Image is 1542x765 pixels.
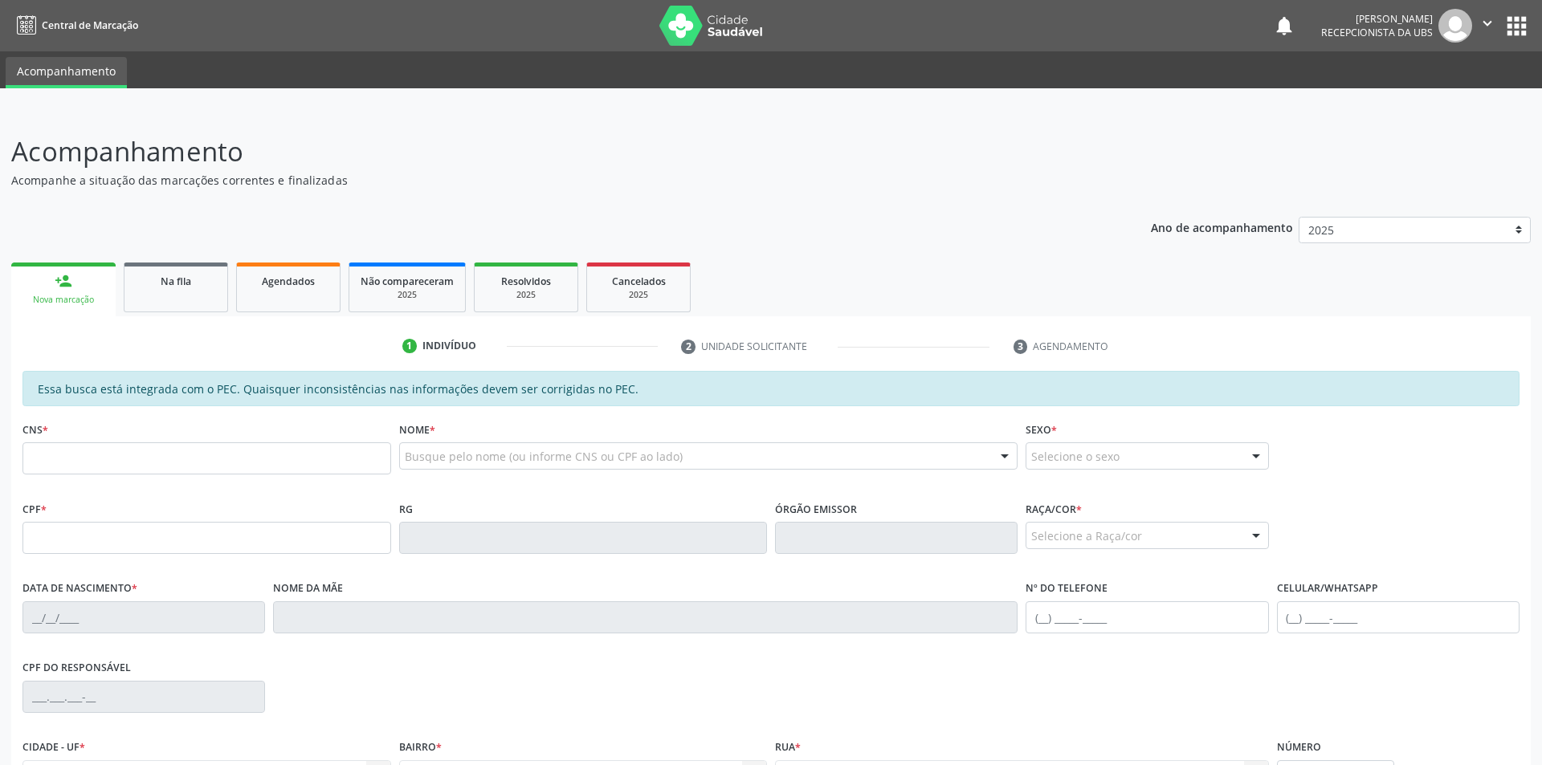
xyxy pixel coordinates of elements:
[273,576,343,601] label: Nome da mãe
[1503,12,1531,40] button: apps
[1026,576,1108,601] label: Nº do Telefone
[775,497,857,522] label: Órgão emissor
[1277,735,1321,760] label: Número
[22,601,265,633] input: __/__/____
[361,275,454,288] span: Não compareceram
[55,272,72,290] div: person_add
[22,417,48,442] label: CNS
[1026,601,1268,633] input: (__) _____-_____
[22,576,137,601] label: Data de nascimento
[486,289,566,301] div: 2025
[399,735,442,760] label: Bairro
[6,57,127,88] a: Acompanhamento
[1273,14,1295,37] button: notifications
[399,417,435,442] label: Nome
[1026,417,1057,442] label: Sexo
[1031,448,1120,465] span: Selecione o sexo
[11,172,1075,189] p: Acompanhe a situação das marcações correntes e finalizadas
[11,12,138,39] a: Central de Marcação
[402,339,417,353] div: 1
[1277,601,1520,633] input: (__) _____-_____
[22,497,47,522] label: CPF
[1151,217,1293,237] p: Ano de acompanhamento
[161,275,191,288] span: Na fila
[775,735,801,760] label: Rua
[11,132,1075,172] p: Acompanhamento
[22,294,104,306] div: Nova marcação
[22,371,1520,406] div: Essa busca está integrada com o PEC. Quaisquer inconsistências nas informações devem ser corrigid...
[42,18,138,32] span: Central de Marcação
[361,289,454,301] div: 2025
[22,656,131,681] label: CPF do responsável
[1321,26,1433,39] span: Recepcionista da UBS
[22,681,265,713] input: ___.___.___-__
[598,289,679,301] div: 2025
[262,275,315,288] span: Agendados
[399,497,413,522] label: RG
[1277,576,1378,601] label: Celular/WhatsApp
[501,275,551,288] span: Resolvidos
[612,275,666,288] span: Cancelados
[422,339,476,353] div: Indivíduo
[1472,9,1503,43] button: 
[1321,12,1433,26] div: [PERSON_NAME]
[1438,9,1472,43] img: img
[405,448,683,465] span: Busque pelo nome (ou informe CNS ou CPF ao lado)
[1026,497,1082,522] label: Raça/cor
[1479,14,1496,32] i: 
[1031,527,1142,544] span: Selecione a Raça/cor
